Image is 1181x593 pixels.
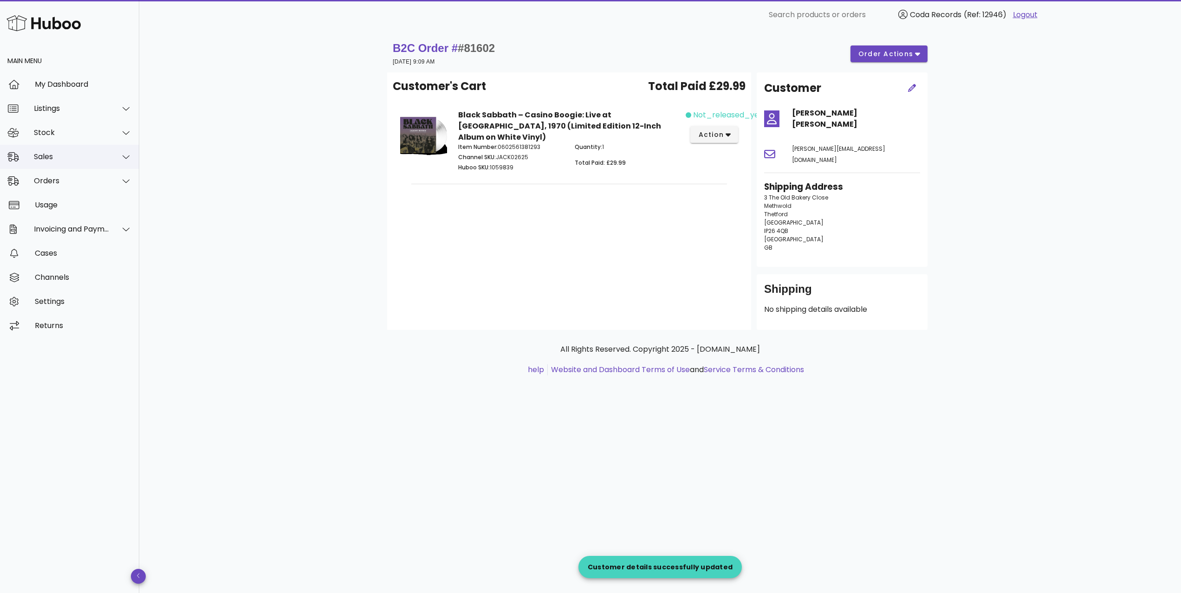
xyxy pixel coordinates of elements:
[35,80,132,89] div: My Dashboard
[393,78,486,95] span: Customer's Cart
[910,9,961,20] span: Coda Records
[458,143,564,151] p: 0602561381293
[35,297,132,306] div: Settings
[34,128,110,137] div: Stock
[575,143,680,151] p: 1
[34,104,110,113] div: Listings
[698,130,724,140] span: action
[764,193,828,201] span: 3 The Old Bakery Close
[458,42,495,54] span: #81602
[458,143,498,151] span: Item Number:
[458,110,661,142] strong: Black Sabbath – Casino Boogie: Live at [GEOGRAPHIC_DATA], 1970 (Limited Edition 12-Inch Album on ...
[578,562,742,572] div: Customer details successfully updated
[35,249,132,258] div: Cases
[575,159,626,167] span: Total Paid: £29.99
[458,153,564,161] p: JACK02625
[704,364,804,375] a: Service Terms & Conditions
[764,210,788,218] span: Thetford
[764,180,920,193] h3: Shipping Address
[764,219,824,226] span: [GEOGRAPHIC_DATA]
[393,42,495,54] strong: B2C Order #
[551,364,690,375] a: Website and Dashboard Terms of Use
[648,78,746,95] span: Total Paid £29.99
[693,110,762,121] span: not_released_yet
[964,9,1006,20] span: (Ref: 12946)
[35,273,132,282] div: Channels
[34,152,110,161] div: Sales
[792,145,885,164] span: [PERSON_NAME][EMAIL_ADDRESS][DOMAIN_NAME]
[858,49,914,59] span: order actions
[764,244,772,251] span: GB
[575,143,602,151] span: Quantity:
[458,153,496,161] span: Channel SKU:
[548,364,804,375] li: and
[1013,9,1038,20] a: Logout
[764,202,792,210] span: Methwold
[764,282,920,304] div: Shipping
[35,200,132,209] div: Usage
[34,176,110,185] div: Orders
[395,344,926,355] p: All Rights Reserved. Copyright 2025 - [DOMAIN_NAME]
[34,225,110,233] div: Invoicing and Payments
[6,13,81,33] img: Huboo Logo
[792,108,920,130] h4: [PERSON_NAME] [PERSON_NAME]
[393,58,435,65] small: [DATE] 9:09 AM
[850,45,928,62] button: order actions
[400,110,447,161] img: Product Image
[764,227,788,235] span: IP26 4QB
[764,235,824,243] span: [GEOGRAPHIC_DATA]
[35,321,132,330] div: Returns
[764,80,821,97] h2: Customer
[764,304,920,315] p: No shipping details available
[528,364,544,375] a: help
[458,163,564,172] p: 1059839
[690,126,738,143] button: action
[458,163,490,171] span: Huboo SKU:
